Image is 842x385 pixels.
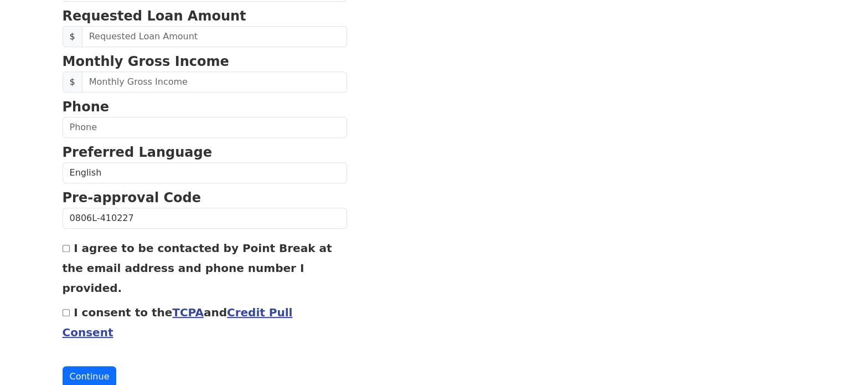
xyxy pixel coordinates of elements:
a: TCPA [172,306,204,319]
strong: Requested Loan Amount [63,8,246,24]
p: Monthly Gross Income [63,52,347,71]
label: I consent to the and [63,306,293,339]
input: Requested Loan Amount [82,26,347,47]
input: Pre-approval Code [63,208,347,229]
span: $ [63,71,82,93]
strong: Pre-approval Code [63,190,202,206]
strong: Preferred Language [63,145,212,160]
input: Phone [63,117,347,138]
strong: Phone [63,99,110,115]
label: I agree to be contacted by Point Break at the email address and phone number I provided. [63,242,332,295]
input: Monthly Gross Income [82,71,347,93]
span: $ [63,26,82,47]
